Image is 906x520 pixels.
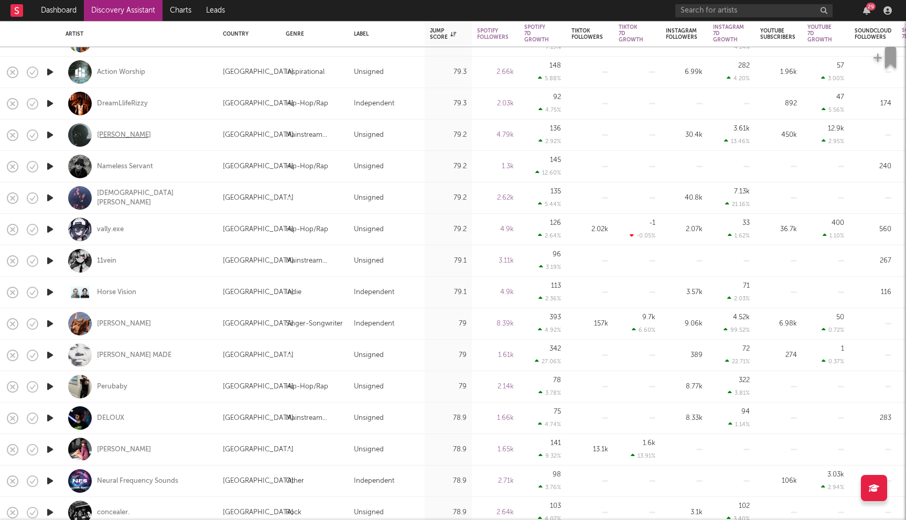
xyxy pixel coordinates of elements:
div: [GEOGRAPHIC_DATA] [223,255,294,267]
div: 4.52k [733,314,750,321]
div: 12.9k [828,125,844,132]
div: Mainstream Electronic [286,255,343,267]
div: 1.6k [643,440,655,447]
div: [GEOGRAPHIC_DATA] [223,66,294,79]
div: 3.61k [734,125,750,132]
div: Hip-Hop/Rap [286,223,328,236]
div: 4.75 % [538,106,561,113]
div: 79.2 [430,160,467,173]
div: 2.95 % [822,138,844,145]
div: 13.1k [571,443,608,456]
div: 1.62 % [728,232,750,239]
div: [GEOGRAPHIC_DATA] [223,381,294,393]
div: YouTube 7D Growth [807,24,832,43]
div: 8.33k [666,412,703,425]
div: [GEOGRAPHIC_DATA] [223,97,294,110]
div: 22.71 % [725,358,750,365]
div: 2.03 % [727,295,750,302]
div: 3.11k [477,255,514,267]
div: 0.72 % [822,327,844,333]
div: 11vein [97,256,116,266]
div: 1.65k [477,443,514,456]
div: 92 [553,94,561,101]
div: 4.92 % [538,327,561,333]
div: Nameless Servant [97,162,153,171]
div: [GEOGRAPHIC_DATA] [223,318,294,330]
div: [GEOGRAPHIC_DATA] [223,506,294,519]
div: 29 [866,3,876,10]
div: 13.46 % [724,138,750,145]
div: [GEOGRAPHIC_DATA] [223,349,294,362]
div: 9.7k [642,314,655,321]
div: 79.1 [430,255,467,267]
div: Soundcloud Followers [855,28,891,40]
div: 2.02k [571,223,608,236]
div: 135 [551,188,561,195]
div: Independent [354,97,394,110]
a: DreamLlifeRizzy [97,99,148,109]
div: 36.7k [760,223,797,236]
button: 29 [863,6,870,15]
div: Independent [354,286,394,299]
a: Perubaby [97,382,127,392]
div: 1.66k [477,412,514,425]
div: Unsigned [354,443,384,456]
div: [PERSON_NAME] [97,131,151,140]
div: YouTube Subscribers [760,28,795,40]
div: concealer. [97,508,130,517]
div: 113 [551,283,561,289]
div: 157k [571,318,608,330]
div: 1.96k [760,66,797,79]
div: 1.3k [477,160,514,173]
div: 6.99k [666,66,703,79]
div: 13.91 % [631,452,655,459]
div: 9.32 % [538,452,561,459]
div: Hip-Hop/Rap [286,160,328,173]
div: Mainstream Electronic [286,129,343,142]
div: Neural Frequency Sounds [97,476,178,486]
div: [GEOGRAPHIC_DATA] [223,443,294,456]
div: 141 [551,440,561,447]
div: 9.06k [666,318,703,330]
div: 1 [841,345,844,352]
div: Rock [286,506,301,519]
div: Unsigned [354,66,384,79]
div: 282 [738,62,750,69]
div: Unsigned [354,255,384,267]
div: Independent [354,475,394,487]
div: [GEOGRAPHIC_DATA] [223,192,294,204]
input: Search for artists [675,4,833,17]
div: 79.1 [430,286,467,299]
div: 2.62k [477,192,514,204]
div: DELOUX [97,414,124,423]
div: 2.94 % [821,484,844,491]
div: 3.19 % [539,264,561,270]
div: 102 [739,503,750,510]
div: 8.77k [666,381,703,393]
div: Hip-Hop/Rap [286,381,328,393]
div: 4.9k [477,223,514,236]
div: 50 [836,314,844,321]
div: 79.3 [430,97,467,110]
div: 1.14 % [728,421,750,428]
div: 79.2 [430,223,467,236]
div: 240 [855,160,891,173]
div: 6.98k [760,318,797,330]
div: 75 [554,408,561,415]
div: 71 [743,283,750,289]
div: 892 [760,97,797,110]
div: Spotify Followers [477,28,509,40]
div: 4.9k [477,286,514,299]
a: [PERSON_NAME] [97,319,151,329]
div: 5.88 % [538,75,561,82]
div: Action Worship [97,68,145,77]
a: [DEMOGRAPHIC_DATA][PERSON_NAME] [97,189,210,208]
div: 342 [549,345,561,352]
div: 79.2 [430,129,467,142]
div: Unsigned [354,129,384,142]
div: 267 [855,255,891,267]
div: 2.64 % [538,232,561,239]
div: 78.9 [430,475,467,487]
